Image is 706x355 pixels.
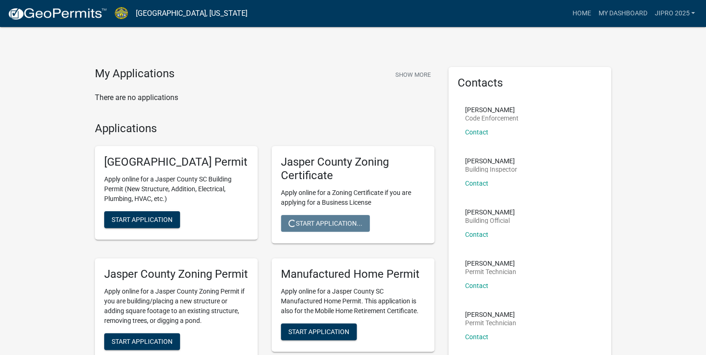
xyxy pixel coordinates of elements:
[104,333,180,350] button: Start Application
[465,231,488,238] a: Contact
[465,217,515,224] p: Building Official
[104,268,248,281] h5: Jasper County Zoning Permit
[465,268,516,275] p: Permit Technician
[104,155,248,169] h5: [GEOGRAPHIC_DATA] Permit
[112,216,173,223] span: Start Application
[651,5,699,22] a: Jipro 2025
[465,107,519,113] p: [PERSON_NAME]
[465,209,515,215] p: [PERSON_NAME]
[281,188,425,208] p: Apply online for a Zoning Certificate if you are applying for a Business License
[465,180,488,187] a: Contact
[392,67,434,82] button: Show More
[288,328,349,335] span: Start Application
[465,320,516,326] p: Permit Technician
[288,219,362,227] span: Start Application...
[465,166,517,173] p: Building Inspector
[281,287,425,316] p: Apply online for a Jasper County SC Manufactured Home Permit. This application is also for the Mo...
[104,174,248,204] p: Apply online for a Jasper County SC Building Permit (New Structure, Addition, Electrical, Plumbin...
[568,5,594,22] a: Home
[458,76,602,90] h5: Contacts
[281,323,357,340] button: Start Application
[104,211,180,228] button: Start Application
[95,122,434,135] h4: Applications
[465,128,488,136] a: Contact
[281,215,370,232] button: Start Application...
[281,268,425,281] h5: Manufactured Home Permit
[465,333,488,341] a: Contact
[114,7,128,20] img: Jasper County, South Carolina
[112,337,173,345] span: Start Application
[465,260,516,267] p: [PERSON_NAME]
[136,6,247,21] a: [GEOGRAPHIC_DATA], [US_STATE]
[465,115,519,121] p: Code Enforcement
[594,5,651,22] a: My Dashboard
[465,158,517,164] p: [PERSON_NAME]
[465,282,488,289] a: Contact
[95,67,174,81] h4: My Applications
[281,155,425,182] h5: Jasper County Zoning Certificate
[104,287,248,326] p: Apply online for a Jasper County Zoning Permit if you are building/placing a new structure or add...
[465,311,516,318] p: [PERSON_NAME]
[95,92,434,103] p: There are no applications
